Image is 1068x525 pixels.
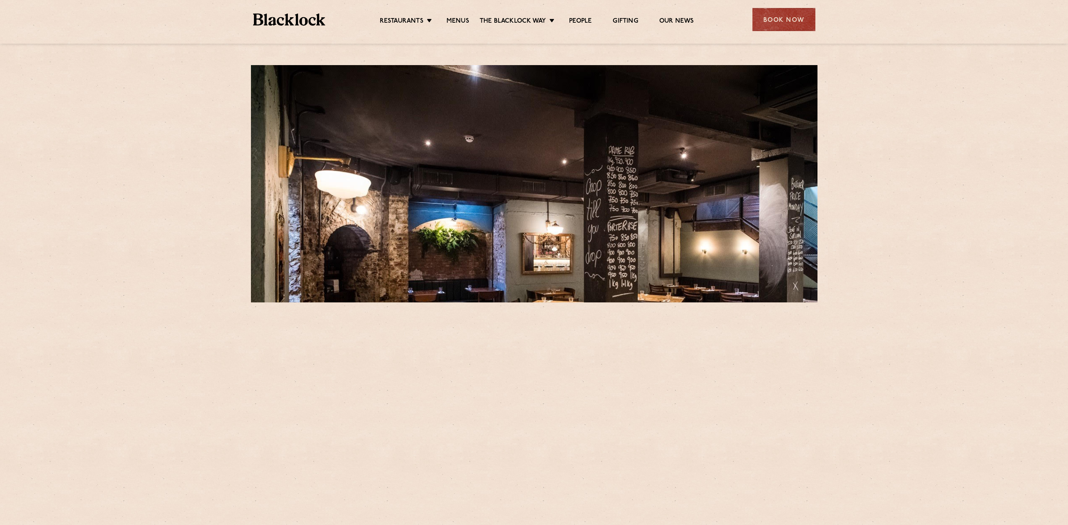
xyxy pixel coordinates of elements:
[380,17,423,26] a: Restaurants
[480,17,546,26] a: The Blacklock Way
[613,17,638,26] a: Gifting
[253,13,326,26] img: BL_Textured_Logo-footer-cropped.svg
[447,17,469,26] a: Menus
[659,17,694,26] a: Our News
[569,17,592,26] a: People
[752,8,815,31] div: Book Now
